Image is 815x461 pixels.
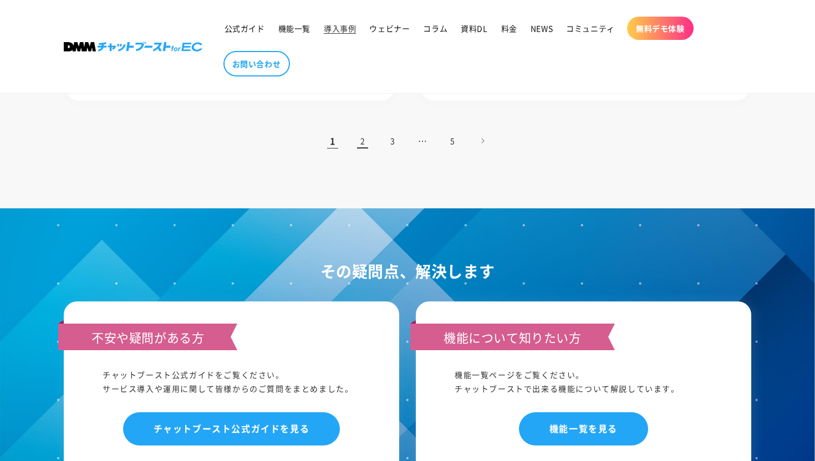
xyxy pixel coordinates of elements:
[324,23,356,33] span: 導入事例
[461,23,487,33] span: 資料DL
[627,17,694,40] a: 無料デモ体験
[363,17,416,40] a: ウェビナー
[350,129,375,153] a: 2ページ
[272,17,317,40] a: 機能一覧
[519,412,648,445] a: 機能一覧を見る
[380,129,405,153] a: 3ページ
[218,17,272,40] a: 公式ガイド
[454,17,494,40] a: 資料DL
[416,17,454,40] a: コラム
[410,324,615,350] h3: 機能について知りたい方
[440,129,465,153] a: 5ページ
[278,23,310,33] span: 機能一覧
[64,129,751,153] nav: ページネーション
[559,17,622,40] a: コミュニティ
[225,23,265,33] span: 公式ガイド
[123,412,340,445] a: チャットブースト公式ガイドを見る
[103,368,360,396] div: チャットブースト公式ガイドをご覧ください。 サービス導入や運用に関して皆様からのご質問をまとめました。
[470,129,495,153] a: 次のページ
[223,51,290,76] a: お問い合わせ
[64,42,202,52] img: 株式会社DMM Boost
[410,129,435,153] span: …
[317,17,363,40] a: 導入事例
[566,23,615,33] span: コミュニティ
[58,324,237,350] h3: 不安や疑問がある方
[501,23,517,33] span: 料金
[531,23,553,33] span: NEWS
[232,59,281,69] span: お問い合わせ
[64,258,751,285] h2: その疑問点、解決します
[320,129,345,153] span: 1ページ
[495,17,524,40] a: 料金
[455,368,712,396] div: 機能一覧ページをご覧ください。 チャットブーストで出来る機能について解説しています。
[423,23,447,33] span: コラム
[524,17,559,40] a: NEWS
[636,23,685,33] span: 無料デモ体験
[369,23,410,33] span: ウェビナー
